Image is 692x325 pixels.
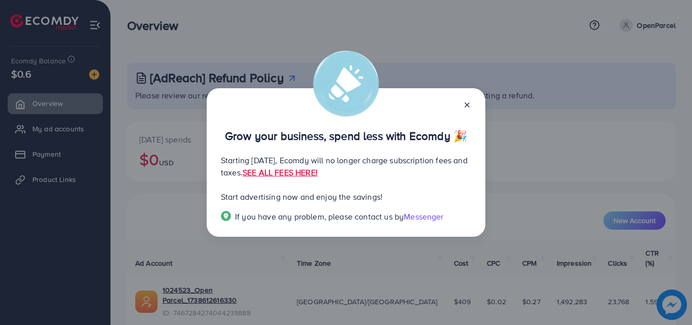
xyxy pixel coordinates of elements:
[404,211,443,222] span: Messenger
[221,154,471,178] p: Starting [DATE], Ecomdy will no longer charge subscription fees and taxes.
[313,51,379,117] img: alert
[221,191,471,203] p: Start advertising now and enjoy the savings!
[221,211,231,221] img: Popup guide
[243,167,318,178] a: SEE ALL FEES HERE!
[235,211,404,222] span: If you have any problem, please contact us by
[221,130,471,142] p: Grow your business, spend less with Ecomdy 🎉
